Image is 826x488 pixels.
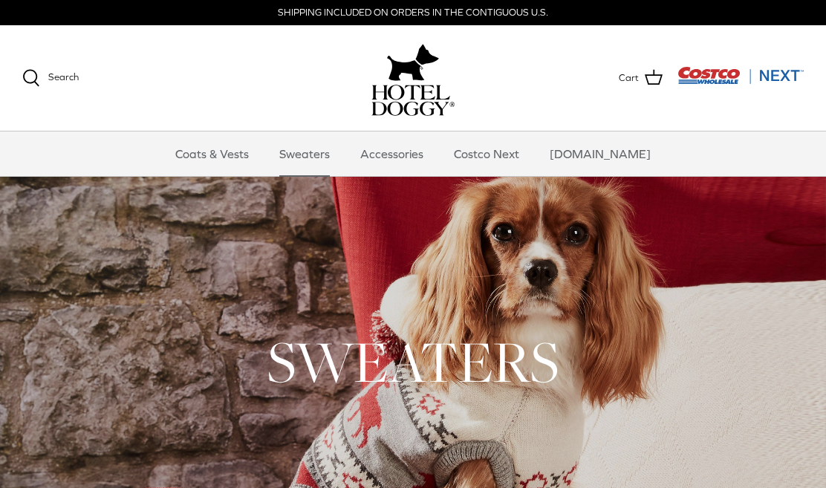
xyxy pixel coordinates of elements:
span: Search [48,71,79,82]
a: hoteldoggy.com hoteldoggycom [371,40,455,116]
h1: SWEATERS [22,325,804,398]
img: hoteldoggy.com [387,40,439,85]
a: Sweaters [266,131,343,176]
a: Cart [619,68,663,88]
span: Cart [619,71,639,86]
a: Costco Next [440,131,533,176]
a: Coats & Vests [162,131,262,176]
a: [DOMAIN_NAME] [536,131,664,176]
a: Visit Costco Next [677,76,804,87]
a: Accessories [347,131,437,176]
img: hoteldoggycom [371,85,455,116]
img: Costco Next [677,66,804,85]
a: Search [22,69,79,87]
